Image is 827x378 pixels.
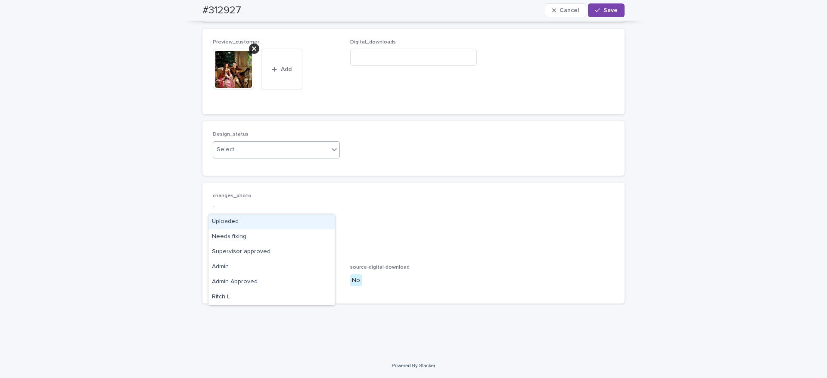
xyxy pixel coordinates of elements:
[350,40,396,45] span: Digital_downloads
[208,260,335,275] div: Admin
[281,66,292,72] span: Add
[588,3,625,17] button: Save
[213,40,259,45] span: Preview_customer
[217,145,238,154] div: Select...
[560,7,579,13] span: Cancel
[208,290,335,305] div: Ritch L
[213,202,614,211] p: -
[350,274,362,287] div: No
[202,4,241,17] h2: #312927
[213,132,249,137] span: Design_status
[603,7,618,13] span: Save
[545,3,586,17] button: Cancel
[208,229,335,245] div: Needs fixing
[261,49,302,90] button: Add
[208,214,335,229] div: Uploaded
[392,363,435,368] a: Powered By Stacker
[213,193,252,198] span: changes_photo
[208,275,335,290] div: Admin Approved
[350,265,410,270] span: source-digital-download
[213,238,614,247] p: -
[208,245,335,260] div: Supervisor approved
